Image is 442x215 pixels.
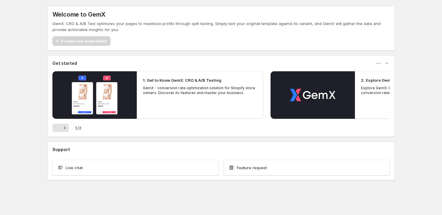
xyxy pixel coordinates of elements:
[52,147,70,153] h3: Support
[52,21,390,33] p: GemX: CRO & A/B Test optimizes your pages to maximize profits through split testing. Simply test ...
[52,124,69,132] nav: Pagination
[271,71,355,119] button: Play video
[52,11,105,18] h5: Welcome to GemX
[237,165,267,171] span: Feature request
[143,86,257,95] p: GemX - conversion rate optimization solution for Shopify store owners. Discover its features and ...
[61,124,69,132] button: Next
[75,125,81,131] span: 1 / 2
[143,77,221,83] h2: 1. Get to Know GemX: CRO & A/B Testing
[52,60,77,66] h3: Get started
[52,71,137,119] button: Play video
[66,165,83,171] span: Live chat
